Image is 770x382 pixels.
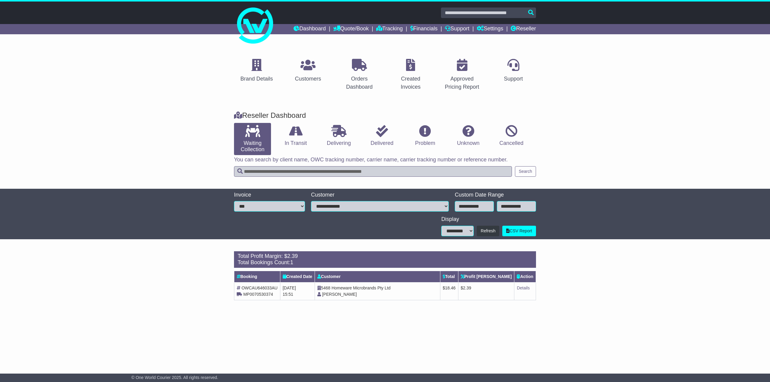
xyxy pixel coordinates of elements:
span: 5468 [321,286,330,290]
div: Custom Date Range [455,192,536,198]
span: Homeware Microbrands Pty Ltd [331,286,390,290]
a: Delivering [320,123,357,149]
span: © One World Courier 2025. All rights reserved. [131,375,218,380]
button: Refresh [477,226,499,236]
th: Total [440,271,458,282]
div: Support [504,75,523,83]
a: Quote/Book [333,24,369,34]
button: Search [515,166,536,177]
td: $ [440,282,458,300]
a: Dashboard [294,24,326,34]
div: Orders Dashboard [340,75,378,91]
a: Settings [477,24,503,34]
div: Total Profit Margin: $ [238,253,532,260]
a: Problem [407,123,444,149]
span: [PERSON_NAME] [322,292,357,297]
a: Details [517,286,530,290]
a: In Transit [277,123,314,149]
a: Tracking [376,24,403,34]
span: 2.39 [463,286,471,290]
p: You can search by client name, OWC tracking number, carrier name, carrier tracking number or refe... [234,157,536,163]
div: Invoice [234,192,305,198]
span: 15:51 [283,292,293,297]
th: Profit [PERSON_NAME] [458,271,514,282]
a: CSV Report [502,226,536,236]
th: Booking [234,271,280,282]
a: Support [445,24,469,34]
td: $ [458,282,514,300]
span: 1 [290,259,293,265]
a: Created Invoices [388,57,433,93]
div: Display [441,216,536,223]
div: Created Invoices [392,75,430,91]
th: Action [514,271,536,282]
th: Created Date [280,271,315,282]
span: OWCAU646033AU [242,286,278,290]
a: Support [500,57,527,85]
a: Financials [410,24,438,34]
span: 2.39 [287,253,298,259]
a: Brand Details [236,57,277,85]
div: Reseller Dashboard [231,111,539,120]
a: Waiting Collection [234,123,271,155]
span: MP0070530374 [243,292,273,297]
a: Orders Dashboard [337,57,382,93]
th: Customer [315,271,440,282]
div: Customers [295,75,321,83]
a: Unknown [450,123,487,149]
span: [DATE] [283,286,296,290]
a: Delivered [363,123,400,149]
span: 18.46 [445,286,455,290]
a: Approved Pricing Report [439,57,485,93]
div: Approved Pricing Report [443,75,481,91]
a: Cancelled [493,123,530,149]
div: Total Bookings Count: [238,259,532,266]
div: Brand Details [240,75,273,83]
a: Reseller [511,24,536,34]
a: Customers [291,57,325,85]
div: Customer [311,192,449,198]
